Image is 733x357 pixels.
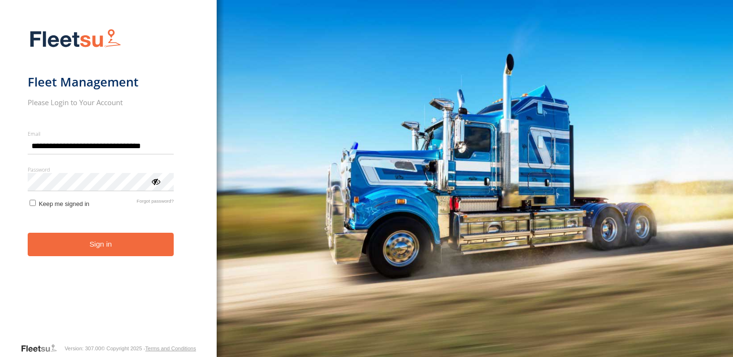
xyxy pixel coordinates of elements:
a: Visit our Website [21,344,64,353]
div: Version: 307.00 [64,346,101,351]
button: Sign in [28,233,174,256]
div: © Copyright 2025 - [101,346,196,351]
h1: Fleet Management [28,74,174,90]
label: Email [28,130,174,137]
a: Terms and Conditions [145,346,196,351]
a: Forgot password? [136,198,174,207]
div: ViewPassword [151,176,160,186]
label: Password [28,166,174,173]
span: Keep me signed in [39,200,89,207]
input: Keep me signed in [30,200,36,206]
img: Fleetsu [28,27,123,51]
form: main [28,23,189,343]
h2: Please Login to Your Account [28,97,174,107]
